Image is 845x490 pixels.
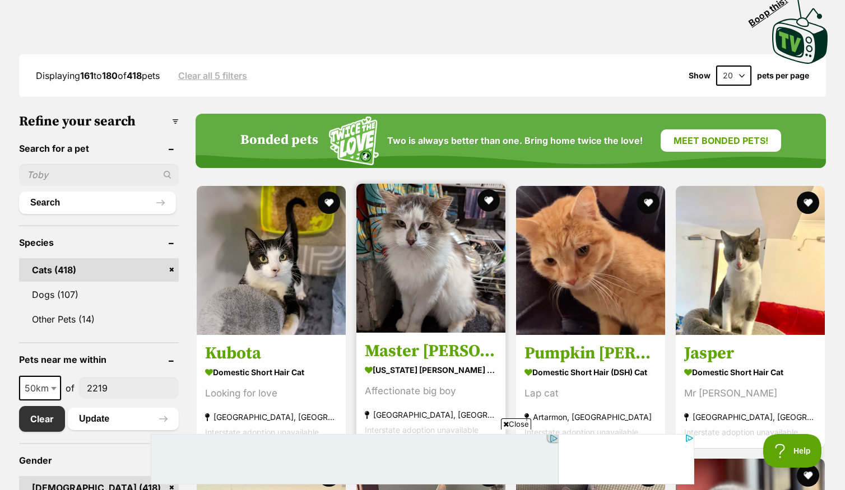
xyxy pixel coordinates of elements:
[365,407,497,422] strong: [GEOGRAPHIC_DATA], [GEOGRAPHIC_DATA]
[365,425,479,435] span: Interstate adoption unavailable
[501,418,531,430] span: Close
[68,408,179,430] button: Update
[661,129,781,152] a: Meet bonded pets!
[516,186,665,335] img: Pumpkin Sam - Domestic Short Hair (DSH) Cat
[205,409,337,424] strong: [GEOGRAPHIC_DATA], [GEOGRAPHIC_DATA]
[19,164,179,185] input: Toby
[19,143,179,153] header: Search for a pet
[356,332,505,446] a: Master [PERSON_NAME] [US_STATE] [PERSON_NAME] Cat Affectionate big boy [GEOGRAPHIC_DATA], [GEOGRA...
[676,186,825,335] img: Jasper - Domestic Short Hair Cat
[178,71,247,81] a: Clear all 5 filters
[36,70,160,81] span: Displaying to of pets
[684,427,798,437] span: Interstate adoption unavailable
[356,184,505,333] img: Master Leo - Maine Coon Cat
[19,307,179,331] a: Other Pets (14)
[19,114,179,129] h3: Refine your search
[387,136,643,146] span: Two is always better than one. Bring home twice the love!
[205,427,319,437] span: Interstate adoption unavailable
[365,384,497,399] div: Affectionate big boy
[684,364,816,380] strong: Domestic Short Hair Cat
[205,364,337,380] strong: Domestic Short Hair Cat
[80,70,94,81] strong: 161
[524,364,657,380] strong: Domestic Short Hair (DSH) Cat
[524,386,657,401] div: Lap cat
[205,386,337,401] div: Looking for love
[20,380,60,396] span: 50km
[19,376,61,400] span: 50km
[19,192,176,214] button: Search
[66,381,75,395] span: of
[79,377,179,399] input: postcode
[197,334,346,448] a: Kubota Domestic Short Hair Cat Looking for love [GEOGRAPHIC_DATA], [GEOGRAPHIC_DATA] Interstate a...
[127,70,142,81] strong: 418
[19,237,179,248] header: Species
[757,71,809,80] label: pets per page
[197,186,346,335] img: Kubota - Domestic Short Hair Cat
[689,71,711,80] span: Show
[797,192,819,214] button: favourite
[240,133,318,148] h4: Bonded pets
[365,362,497,378] strong: [US_STATE] [PERSON_NAME] Cat
[365,340,497,362] h3: Master [PERSON_NAME]
[477,189,500,212] button: favourite
[524,427,638,437] span: Interstate adoption unavailable
[329,116,379,165] img: Squiggle
[151,434,694,484] iframe: Advertisement
[524,409,657,424] strong: Artarmon, [GEOGRAPHIC_DATA]
[19,455,179,465] header: Gender
[524,343,657,364] h3: Pumpkin [PERSON_NAME]
[637,192,660,214] button: favourite
[797,464,819,487] button: favourite
[19,354,179,365] header: Pets near me within
[763,434,823,468] iframe: Help Scout Beacon - Open
[19,258,179,282] a: Cats (418)
[19,406,65,432] a: Clear
[318,192,340,214] button: favourite
[684,343,816,364] h3: Jasper
[676,334,825,448] a: Jasper Domestic Short Hair Cat Mr [PERSON_NAME] [GEOGRAPHIC_DATA], [GEOGRAPHIC_DATA] Interstate a...
[205,343,337,364] h3: Kubota
[19,283,179,306] a: Dogs (107)
[102,70,118,81] strong: 180
[516,334,665,448] a: Pumpkin [PERSON_NAME] Domestic Short Hair (DSH) Cat Lap cat Artarmon, [GEOGRAPHIC_DATA] Interstat...
[684,409,816,424] strong: [GEOGRAPHIC_DATA], [GEOGRAPHIC_DATA]
[684,386,816,401] div: Mr [PERSON_NAME]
